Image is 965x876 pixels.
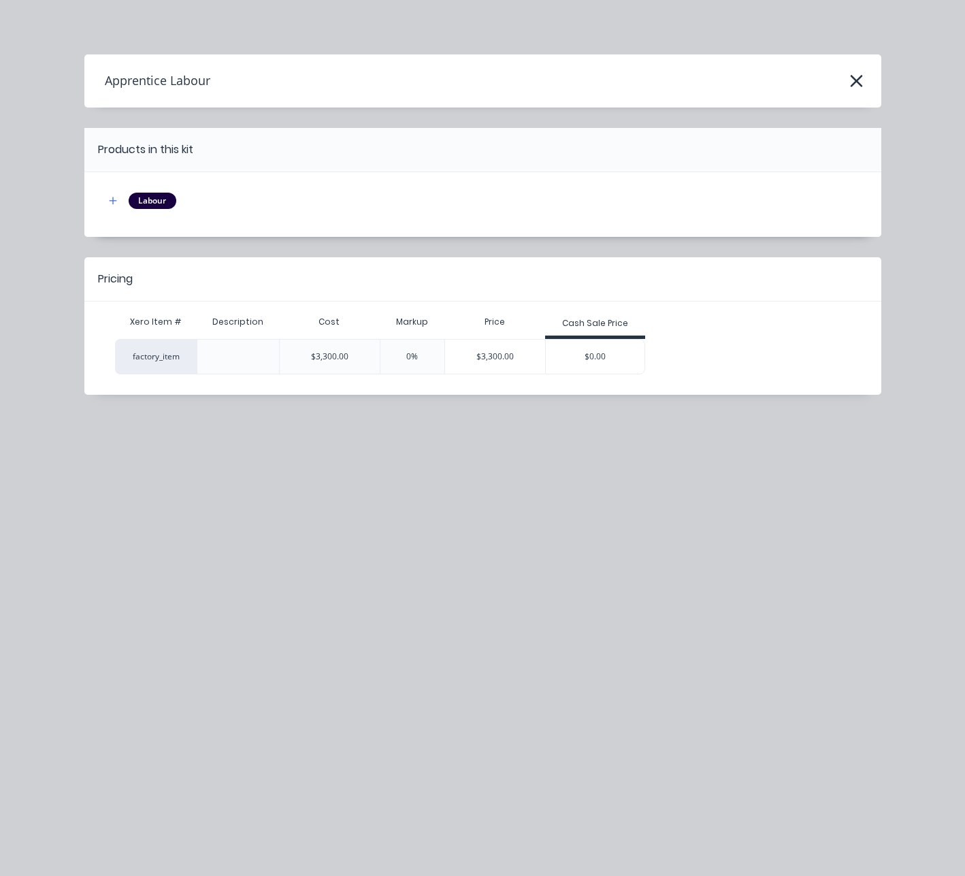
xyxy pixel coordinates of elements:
div: Pricing [98,271,133,287]
div: $0.00 [546,340,645,374]
div: 0% [380,339,445,374]
div: $3,300.00 [279,339,380,374]
div: Price [444,308,545,336]
div: Description [201,305,274,339]
div: Markup [380,308,445,336]
div: factory_item [115,339,197,374]
div: $3,300.00 [445,340,545,374]
div: Labour [129,193,176,209]
div: Xero Item # [115,308,197,336]
h4: Apprentice Labour [84,68,210,94]
div: Cash Sale Price [562,317,628,329]
div: Cost [279,308,380,336]
div: Products in this kit [98,142,193,158]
